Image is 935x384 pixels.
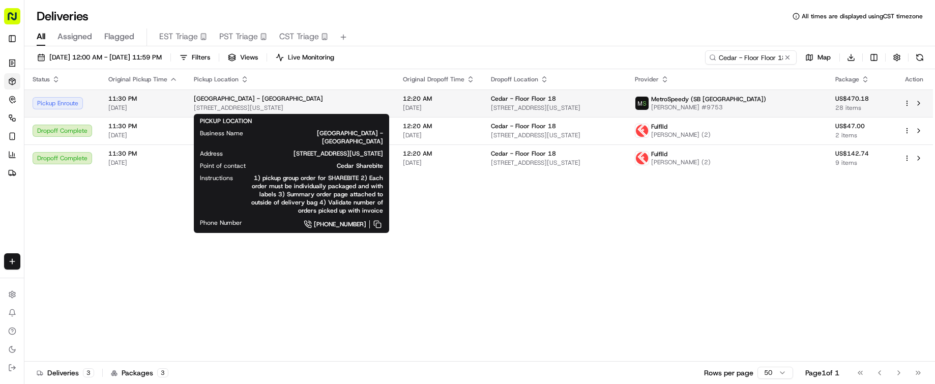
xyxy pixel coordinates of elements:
span: 12:20 AM [403,95,475,103]
span: Original Dropoff Time [403,75,464,83]
span: Knowledge Base [20,147,78,158]
div: Action [903,75,925,83]
img: 1736555255976-a54dd68f-1ca7-489b-9aae-adbdc363a1c4 [10,97,28,115]
div: Start new chat [35,97,167,107]
button: Start new chat [173,100,185,112]
span: Original Pickup Time [108,75,167,83]
span: Fulflld [651,123,667,131]
img: profile_Fulflld_OnFleet_Thistle_SF.png [635,124,649,137]
span: Business Name [200,129,243,137]
button: Map [801,50,835,65]
span: API Documentation [96,147,163,158]
div: 3 [83,368,94,377]
span: [PERSON_NAME] (2) [651,158,711,166]
a: 📗Knowledge Base [6,143,82,162]
span: Package [835,75,859,83]
button: Live Monitoring [271,50,339,65]
span: 28 items [835,104,887,112]
p: Welcome 👋 [10,41,185,57]
span: [PHONE_NUMBER] [314,220,366,228]
span: Cedar Sharebite [262,162,383,170]
div: 📗 [10,149,18,157]
button: Refresh [913,50,927,65]
span: Provider [635,75,659,83]
span: 11:30 PM [108,122,178,130]
input: Got a question? Start typing here... [26,66,183,76]
div: 💻 [86,149,94,157]
button: Filters [175,50,215,65]
span: 1) pickup group order for SHAREBITE 2) Each order must be individually packaged and with labels 3... [249,174,383,215]
img: profile_Fulflld_OnFleet_Thistle_SF.png [635,152,649,165]
span: Fulflld [651,150,667,158]
span: 11:30 PM [108,95,178,103]
span: [DATE] [403,159,475,167]
div: Packages [111,368,168,378]
span: [STREET_ADDRESS][US_STATE] [491,131,618,139]
span: Live Monitoring [288,53,334,62]
h1: Deliveries [37,8,89,24]
button: [DATE] 12:00 AM - [DATE] 11:59 PM [33,50,166,65]
span: Flagged [104,31,134,43]
div: Page 1 of 1 [805,368,839,378]
span: PST Triage [219,31,258,43]
span: CST Triage [279,31,319,43]
button: Views [223,50,262,65]
span: [PERSON_NAME] #9753 [651,103,766,111]
span: [DATE] [108,159,178,167]
span: US$47.00 [835,122,887,130]
span: [DATE] [403,131,475,139]
span: [GEOGRAPHIC_DATA] - [GEOGRAPHIC_DATA] [194,95,323,103]
span: Status [33,75,50,83]
span: [DATE] [403,104,475,112]
span: US$142.74 [835,150,887,158]
span: Map [817,53,831,62]
span: Point of contact [200,162,246,170]
span: [STREET_ADDRESS][US_STATE] [491,159,618,167]
span: 9 items [835,159,887,167]
span: [DATE] [108,131,178,139]
span: PICKUP LOCATION [200,117,252,125]
span: [DATE] 12:00 AM - [DATE] 11:59 PM [49,53,162,62]
span: 2 items [835,131,887,139]
span: US$470.18 [835,95,887,103]
span: Pickup Location [194,75,239,83]
span: 11:30 PM [108,150,178,158]
span: All times are displayed using CST timezone [802,12,923,20]
span: All [37,31,45,43]
span: Instructions [200,174,233,182]
span: Cedar - Floor Floor 18 [491,122,556,130]
span: Address [200,150,223,158]
span: [STREET_ADDRESS][US_STATE] [194,104,387,112]
span: 12:20 AM [403,150,475,158]
span: Cedar - Floor Floor 18 [491,95,556,103]
span: [PERSON_NAME] (2) [651,131,711,139]
div: 3 [157,368,168,377]
span: Phone Number [200,219,242,227]
img: metro_speed_logo.png [635,97,649,110]
span: 12:20 AM [403,122,475,130]
span: [STREET_ADDRESS][US_STATE] [491,104,618,112]
a: 💻API Documentation [82,143,167,162]
span: [DATE] [108,104,178,112]
span: Views [240,53,258,62]
span: EST Triage [159,31,198,43]
span: Dropoff Location [491,75,538,83]
div: Deliveries [37,368,94,378]
a: [PHONE_NUMBER] [258,219,383,230]
span: [GEOGRAPHIC_DATA] - [GEOGRAPHIC_DATA] [259,129,383,145]
div: We're available if you need us! [35,107,129,115]
input: Type to search [705,50,797,65]
span: Filters [192,53,210,62]
a: Powered byPylon [72,172,123,180]
p: Rows per page [704,368,753,378]
span: MetroSpeedy (SB [GEOGRAPHIC_DATA]) [651,95,766,103]
img: Nash [10,10,31,31]
span: Assigned [57,31,92,43]
span: [STREET_ADDRESS][US_STATE] [239,150,383,158]
span: Cedar - Floor Floor 18 [491,150,556,158]
span: Pylon [101,172,123,180]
